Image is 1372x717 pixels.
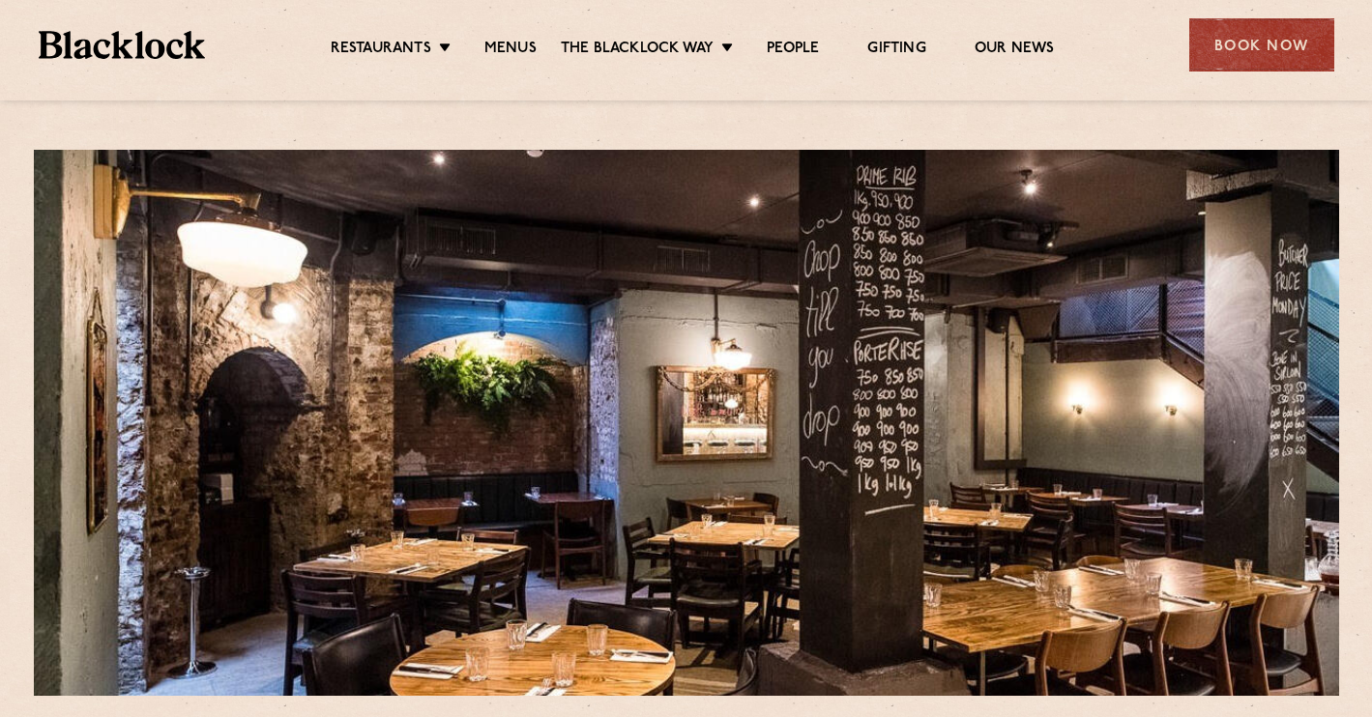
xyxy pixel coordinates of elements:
img: BL_Textured_Logo-footer-cropped.svg [39,31,206,59]
a: The Blacklock Way [561,40,714,61]
a: People [767,40,819,61]
a: Gifting [867,40,925,61]
div: Book Now [1189,18,1334,72]
a: Our News [975,40,1055,61]
a: Menus [484,40,537,61]
a: Restaurants [331,40,431,61]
